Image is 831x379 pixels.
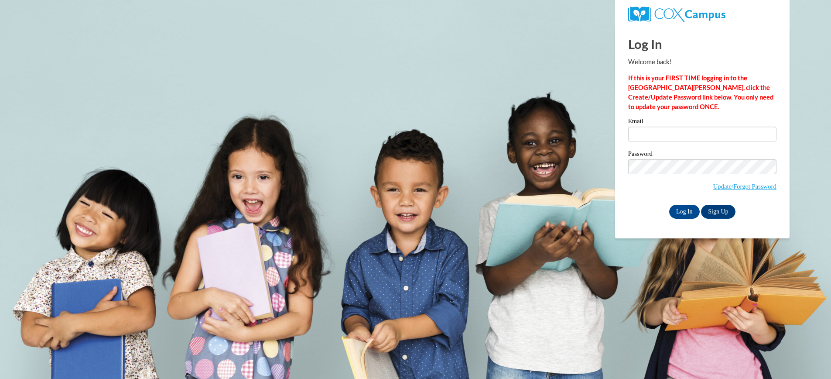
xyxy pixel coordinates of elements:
h1: Log In [628,35,776,53]
p: Welcome back! [628,57,776,67]
a: Update/Forgot Password [713,183,776,190]
label: Email [628,118,776,127]
label: Password [628,151,776,159]
strong: If this is your FIRST TIME logging in to the [GEOGRAPHIC_DATA][PERSON_NAME], click the Create/Upd... [628,74,773,110]
a: COX Campus [628,10,725,17]
input: Log In [669,205,700,219]
a: Sign Up [701,205,735,219]
img: COX Campus [628,7,725,22]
